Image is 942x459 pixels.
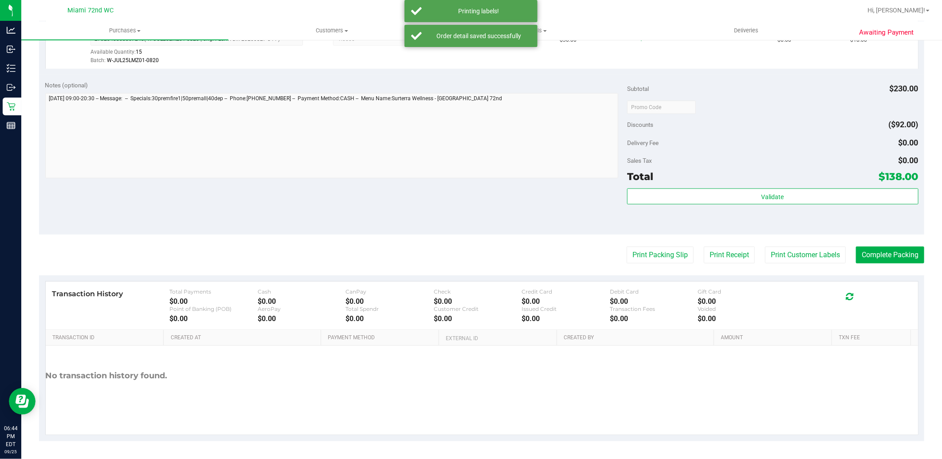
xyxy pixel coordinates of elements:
a: Transaction ID [52,334,160,341]
div: Customer Credit [434,306,522,312]
span: W-JUL25LMZ01-0820 [107,57,159,63]
span: ($92.00) [889,120,918,129]
a: Created By [564,334,710,341]
div: Printing labels! [427,7,531,16]
div: Credit Card [522,288,610,295]
div: Total Payments [169,288,258,295]
button: Print Packing Slip [627,247,694,263]
div: Voided [698,306,786,312]
div: Order detail saved successfully [427,31,531,40]
div: Gift Card [698,288,786,295]
span: Deliveries [722,27,770,35]
div: Cash [258,288,346,295]
div: $0.00 [610,314,698,323]
span: Miami 72nd WC [67,7,114,14]
span: Delivery Fee [627,139,659,146]
div: $0.00 [698,297,786,306]
button: Print Receipt [704,247,755,263]
inline-svg: Retail [7,102,16,111]
inline-svg: Analytics [7,26,16,35]
div: $0.00 [522,314,610,323]
div: $0.00 [610,297,698,306]
div: Issued Credit [522,306,610,312]
div: No transaction history found. [46,346,168,406]
a: Deliveries [643,21,850,40]
span: $138.00 [879,170,918,183]
div: $0.00 [698,314,786,323]
span: Notes (optional) [45,82,88,89]
div: Point of Banking (POB) [169,306,258,312]
a: Amount [721,334,828,341]
div: Total Spendr [345,306,434,312]
span: Batch: [90,57,106,63]
p: 06:44 PM EDT [4,424,17,448]
span: Hi, [PERSON_NAME]! [867,7,925,14]
a: Payment Method [328,334,435,341]
inline-svg: Outbound [7,83,16,92]
button: Complete Packing [856,247,924,263]
a: Customers [228,21,436,40]
div: Debit Card [610,288,698,295]
span: 15 [136,49,142,55]
div: $0.00 [258,297,346,306]
inline-svg: Inbound [7,45,16,54]
inline-svg: Inventory [7,64,16,73]
span: $230.00 [890,84,918,93]
span: 40dep: 40% off line [632,37,664,41]
div: $0.00 [522,297,610,306]
span: Tills [436,27,642,35]
a: Created At [171,334,318,341]
button: Print Customer Labels [765,247,846,263]
div: Available Quantity: [90,46,314,63]
span: Validate [761,193,784,200]
span: $0.00 [899,138,918,147]
span: Total [627,170,653,183]
div: $0.00 [258,314,346,323]
div: Check [434,288,522,295]
p: 09/25 [4,448,17,455]
input: Promo Code [627,101,696,114]
button: Validate [627,188,918,204]
span: Customers [229,27,435,35]
div: $0.00 [345,297,434,306]
span: Discounts [627,117,653,133]
span: Purchases [21,27,228,35]
div: $0.00 [169,314,258,323]
span: Subtotal [627,85,649,92]
span: Awaiting Payment [859,27,914,38]
span: Sales Tax [627,157,652,164]
th: External ID [439,330,557,346]
div: $0.00 [434,314,522,323]
span: $0.00 [899,156,918,165]
div: AeroPay [258,306,346,312]
div: CanPay [345,288,434,295]
a: Purchases [21,21,228,40]
a: Txn Fee [839,334,907,341]
div: Transaction Fees [610,306,698,312]
iframe: Resource center [9,388,35,415]
a: Tills [436,21,643,40]
div: $0.00 [434,297,522,306]
div: $0.00 [345,314,434,323]
div: $0.00 [169,297,258,306]
inline-svg: Reports [7,121,16,130]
